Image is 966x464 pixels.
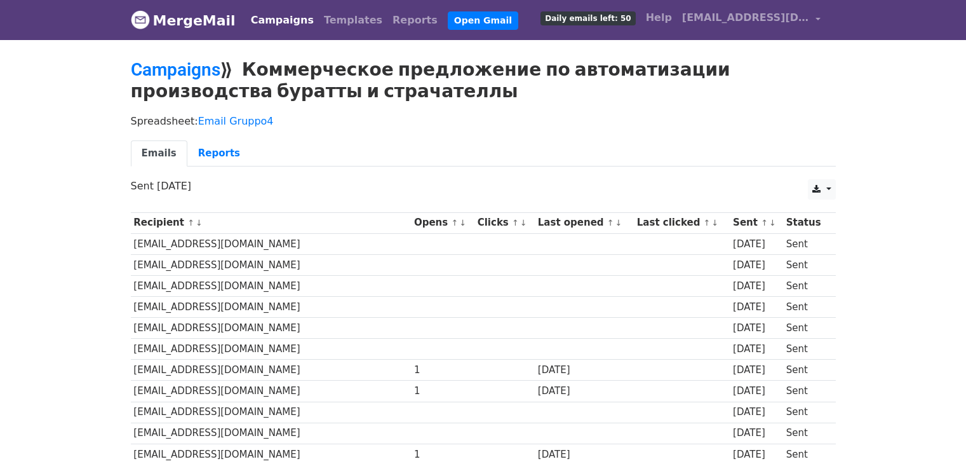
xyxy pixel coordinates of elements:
div: [DATE] [538,384,631,399]
td: [EMAIL_ADDRESS][DOMAIN_NAME] [131,254,412,275]
a: ↑ [761,218,768,228]
td: [EMAIL_ADDRESS][DOMAIN_NAME] [131,423,412,444]
div: [DATE] [733,426,780,440]
th: Opens [411,212,474,233]
a: ↓ [459,218,466,228]
a: Daily emails left: 50 [535,5,640,31]
a: ↑ [512,218,519,228]
td: [EMAIL_ADDRESS][DOMAIN_NAME] [131,233,412,254]
td: Sent [783,339,829,360]
a: ↓ [615,218,622,228]
div: [DATE] [733,363,780,378]
td: Sent [783,360,829,381]
td: Sent [783,423,829,444]
iframe: Chat Widget [902,403,966,464]
td: Sent [783,254,829,275]
a: Campaigns [246,8,319,33]
p: Sent [DATE] [131,179,836,193]
div: [DATE] [733,258,780,273]
a: ↑ [451,218,458,228]
a: ↓ [196,218,203,228]
h2: ⟫ Коммерческое предложение по автоматизации производства буратты и страчателлы [131,59,836,102]
th: Clicks [474,212,535,233]
div: [DATE] [733,447,780,462]
span: Daily emails left: 50 [540,11,635,25]
div: 1 [414,384,471,399]
div: [DATE] [733,321,780,336]
div: [DATE] [538,447,631,462]
div: Widget chat [902,403,966,464]
td: Sent [783,233,829,254]
span: [EMAIL_ADDRESS][DOMAIN_NAME] [682,10,809,25]
td: [EMAIL_ADDRESS][DOMAIN_NAME] [131,402,412,423]
th: Status [783,212,829,233]
th: Sent [730,212,783,233]
th: Last opened [535,212,634,233]
a: Reports [387,8,443,33]
a: ↑ [607,218,614,228]
div: [DATE] [733,405,780,420]
div: [DATE] [733,300,780,315]
td: Sent [783,402,829,423]
td: [EMAIL_ADDRESS][DOMAIN_NAME] [131,360,412,381]
img: MergeMail logo [131,10,150,29]
a: ↑ [187,218,194,228]
td: [EMAIL_ADDRESS][DOMAIN_NAME] [131,339,412,360]
div: [DATE] [733,384,780,399]
a: ↓ [769,218,776,228]
td: Sent [783,275,829,296]
div: [DATE] [733,279,780,294]
div: [DATE] [733,237,780,252]
a: ↓ [520,218,527,228]
td: [EMAIL_ADDRESS][DOMAIN_NAME] [131,381,412,402]
a: ↓ [711,218,718,228]
td: [EMAIL_ADDRESS][DOMAIN_NAME] [131,297,412,318]
td: [EMAIL_ADDRESS][DOMAIN_NAME] [131,275,412,296]
a: Emails [131,140,187,167]
a: Help [641,5,677,31]
td: Sent [783,318,829,339]
a: Email Gruppo4 [198,115,274,127]
th: Last clicked [634,212,730,233]
div: 1 [414,447,471,462]
a: Templates [319,8,387,33]
div: [DATE] [733,342,780,357]
a: Campaigns [131,59,220,80]
a: [EMAIL_ADDRESS][DOMAIN_NAME] [677,5,826,35]
td: Sent [783,381,829,402]
a: ↑ [704,218,711,228]
th: Recipient [131,212,412,233]
a: MergeMail [131,7,236,34]
div: [DATE] [538,363,631,378]
div: 1 [414,363,471,378]
a: Reports [187,140,251,167]
td: [EMAIL_ADDRESS][DOMAIN_NAME] [131,318,412,339]
p: Spreadsheet: [131,114,836,128]
a: Open Gmail [448,11,518,30]
td: Sent [783,297,829,318]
